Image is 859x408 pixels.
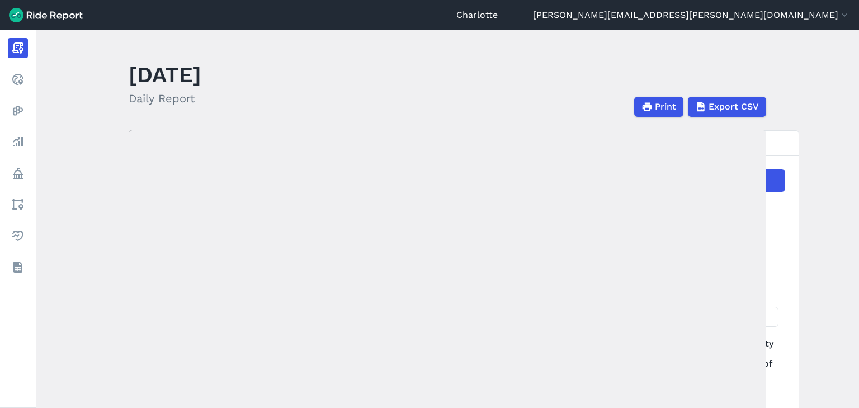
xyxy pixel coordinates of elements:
[8,163,28,183] a: Policy
[709,100,759,113] span: Export CSV
[9,8,83,22] img: Ride Report
[129,90,201,107] h2: Daily Report
[533,8,850,22] button: [PERSON_NAME][EMAIL_ADDRESS][PERSON_NAME][DOMAIN_NAME]
[456,8,498,22] a: Charlotte
[688,97,766,117] button: Export CSV
[8,69,28,89] a: Realtime
[8,194,28,215] a: Areas
[8,38,28,58] a: Report
[634,97,683,117] button: Print
[8,226,28,246] a: Health
[8,257,28,277] a: Datasets
[8,101,28,121] a: Heatmaps
[8,132,28,152] a: Analyze
[655,100,676,113] span: Print
[129,59,201,90] h1: [DATE]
